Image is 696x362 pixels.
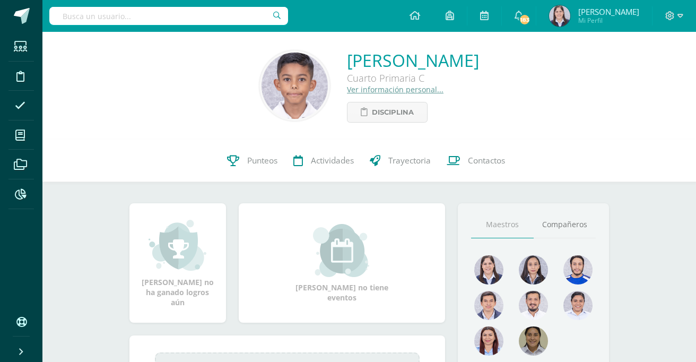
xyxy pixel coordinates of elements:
a: Maestros [471,211,534,238]
div: Cuarto Primaria C [347,72,479,84]
img: 7f9cf73f0e100e4ed8f84b81e1d6d3ae.png [474,326,503,356]
img: 522dc90edefdd00265ec7718d30b3fcb.png [519,255,548,285]
div: [PERSON_NAME] no ha ganado logros aún [140,219,215,307]
img: 59a2e47154a9b057ea0f02af7b8babcf.png [549,5,570,27]
div: [PERSON_NAME] no tiene eventos [289,224,395,303]
span: Trayectoria [388,155,431,166]
a: Contactos [439,140,513,182]
input: Busca un usuario... [49,7,288,25]
a: Ver información personal... [347,84,443,94]
a: [PERSON_NAME] [347,49,479,72]
a: Punteos [219,140,285,182]
img: 218426b8cf91e873dc3f154e42918dce.png [474,255,503,285]
img: e324cd2860608120a0417e01f7b89804.png [519,291,548,320]
span: Contactos [468,155,505,166]
img: 79615471927fb44a55a85da602df09cc.png [474,291,503,320]
a: Compañeros [534,211,596,238]
a: Actividades [285,140,362,182]
span: Disciplina [372,102,414,122]
span: 183 [519,14,530,25]
span: Mi Perfil [578,16,639,25]
img: 36aa6ab12e3b33c91867a477208bc5c1.png [519,326,548,356]
img: event_small.png [313,224,371,277]
a: Disciplina [347,102,428,123]
a: Trayectoria [362,140,439,182]
img: 02bc8ffe97f32bcadfc1c29f3af8da9c.png [262,53,328,119]
span: Punteos [247,155,277,166]
img: achievement_small.png [149,219,206,272]
img: 7ac4dcbca4996c804fd7b9be957bdb41.png [563,255,593,285]
span: Actividades [311,155,354,166]
img: 51cd120af2e7b2e3e298fdb293d6118d.png [563,291,593,320]
span: [PERSON_NAME] [578,6,639,17]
